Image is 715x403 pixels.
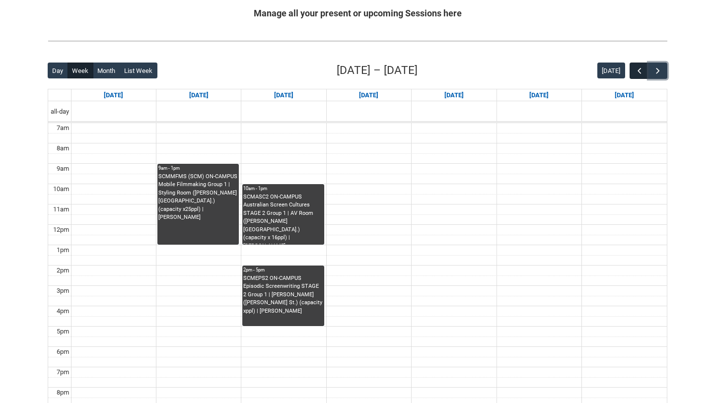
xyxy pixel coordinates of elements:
[243,274,323,316] div: SCMEPS2 ON-CAMPUS Episodic Screenwriting STAGE 2 Group 1 | [PERSON_NAME] ([PERSON_NAME] St.) (cap...
[527,89,551,101] a: Go to September 26, 2025
[55,286,71,296] div: 3pm
[442,89,466,101] a: Go to September 25, 2025
[272,89,295,101] a: Go to September 23, 2025
[55,388,71,398] div: 8pm
[51,184,71,194] div: 10am
[48,36,667,46] img: REDU_GREY_LINE
[357,89,380,101] a: Go to September 24, 2025
[55,347,71,357] div: 6pm
[51,225,71,235] div: 12pm
[55,327,71,336] div: 5pm
[55,266,71,275] div: 2pm
[55,164,71,174] div: 9am
[48,63,68,78] button: Day
[55,367,71,377] div: 7pm
[49,107,71,117] span: all-day
[120,63,157,78] button: List Week
[158,173,238,222] div: SCMMFMS (SCM) ON-CAMPUS Mobile Filmmaking Group 1 | Styling Room ([PERSON_NAME][GEOGRAPHIC_DATA]....
[613,89,636,101] a: Go to September 27, 2025
[648,63,667,79] button: Next Week
[630,63,648,79] button: Previous Week
[337,62,418,79] h2: [DATE] – [DATE]
[48,6,667,20] h2: Manage all your present or upcoming Sessions here
[187,89,211,101] a: Go to September 22, 2025
[102,89,125,101] a: Go to September 21, 2025
[68,63,93,78] button: Week
[158,165,238,172] div: 9am - 1pm
[51,204,71,214] div: 11am
[243,193,323,245] div: SCMASC2 ON-CAMPUS Australian Screen Cultures STAGE 2 Group 1 | AV Room ([PERSON_NAME][GEOGRAPHIC_...
[243,267,323,273] div: 2pm - 5pm
[55,306,71,316] div: 4pm
[55,245,71,255] div: 1pm
[93,63,120,78] button: Month
[597,63,625,78] button: [DATE]
[55,123,71,133] div: 7am
[55,143,71,153] div: 8am
[243,185,323,192] div: 10am - 1pm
